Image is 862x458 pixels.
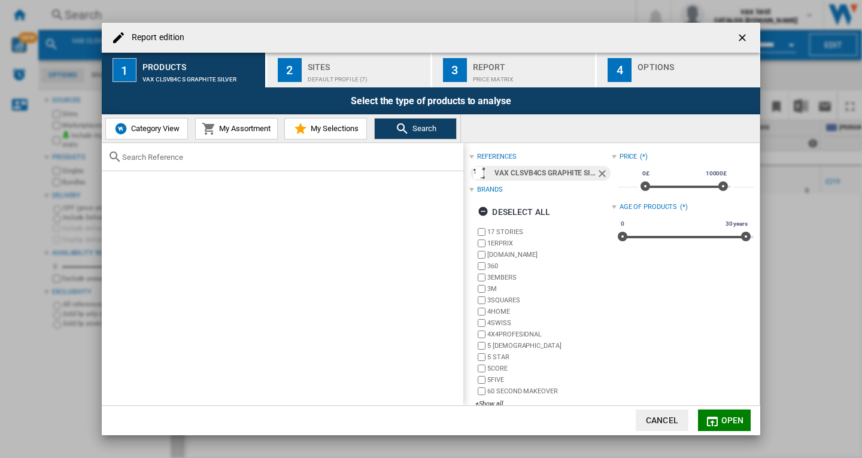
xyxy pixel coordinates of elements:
label: 1ERPRIX [487,239,611,248]
ng-md-icon: getI18NText('BUTTONS.CLOSE_DIALOG') [736,32,751,46]
img: wiser-icon-blue.png [114,122,128,136]
input: brand.name [478,387,485,395]
input: brand.name [478,353,485,361]
span: 30 years [724,219,749,229]
button: getI18NText('BUTTONS.CLOSE_DIALOG') [732,26,755,50]
label: 3M [487,284,611,293]
div: 4 [608,58,632,82]
span: Open [721,415,744,425]
div: Default profile (7) [308,70,426,83]
label: 4X4PROFESIONAL [487,330,611,339]
ng-md-icon: Remove [596,168,611,182]
label: 5FIVE [487,375,611,384]
input: brand.name [478,308,485,316]
button: Search [374,118,457,139]
button: 3 Report Price Matrix [432,53,597,87]
input: brand.name [478,251,485,259]
div: Price Matrix [473,70,591,83]
label: 4HOME [487,307,611,316]
button: My Assortment [195,118,278,139]
button: 2 Sites Default profile (7) [267,53,432,87]
span: 0£ [641,169,651,178]
div: 1 [113,58,136,82]
div: Price [620,152,638,162]
input: brand.name [478,296,485,304]
span: 0 [619,219,626,229]
input: brand.name [478,285,485,293]
input: Search Reference [122,153,457,162]
button: 1 Products VAX CLSVB4CS GRAPHITE SILVER [102,53,266,87]
input: brand.name [478,376,485,384]
label: 5 STAR [487,353,611,362]
div: Deselect all [478,201,550,223]
label: 5 [DEMOGRAPHIC_DATA] [487,341,611,350]
div: Sites [308,57,426,70]
h4: Report edition [126,32,184,44]
button: 4 Options [597,53,760,87]
label: 17 STORIES [487,228,611,236]
span: My Selections [308,124,359,133]
div: references [477,152,516,162]
md-dialog: Report edition ... [102,23,760,435]
input: brand.name [478,330,485,338]
label: 3EMBERS [487,273,611,282]
input: brand.name [478,228,485,236]
span: Category View [128,124,180,133]
label: 60 SECOND MAKEOVER [487,387,611,396]
div: 2 [278,58,302,82]
input: brand.name [478,342,485,350]
div: VAX CLSVB4CS GRAPHITE SILVER [142,70,260,83]
input: brand.name [478,365,485,372]
input: brand.name [478,239,485,247]
div: Options [638,57,755,70]
input: brand.name [478,319,485,327]
label: 5CORE [487,364,611,373]
label: 3SQUARES [487,296,611,305]
div: Select the type of products to analyse [102,87,760,114]
div: Age of products [620,202,678,212]
div: Products [142,57,260,70]
img: 4700289_R_Z001A [474,167,485,179]
label: 4SWISS [487,319,611,327]
div: Report [473,57,591,70]
button: My Selections [284,118,367,139]
div: 3 [443,58,467,82]
span: My Assortment [216,124,271,133]
button: Cancel [636,410,688,431]
span: 10000£ [704,169,729,178]
input: brand.name [478,274,485,281]
label: 360 [487,262,611,271]
div: +Show all [475,399,611,408]
div: Brands [477,185,502,195]
input: brand.name [478,262,485,270]
button: Category View [105,118,188,139]
div: VAX CLSVB4CS GRAPHITE SILVER [494,166,596,181]
button: Deselect all [474,201,554,223]
span: Search [409,124,436,133]
label: [DOMAIN_NAME] [487,250,611,259]
button: Open [698,410,751,431]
